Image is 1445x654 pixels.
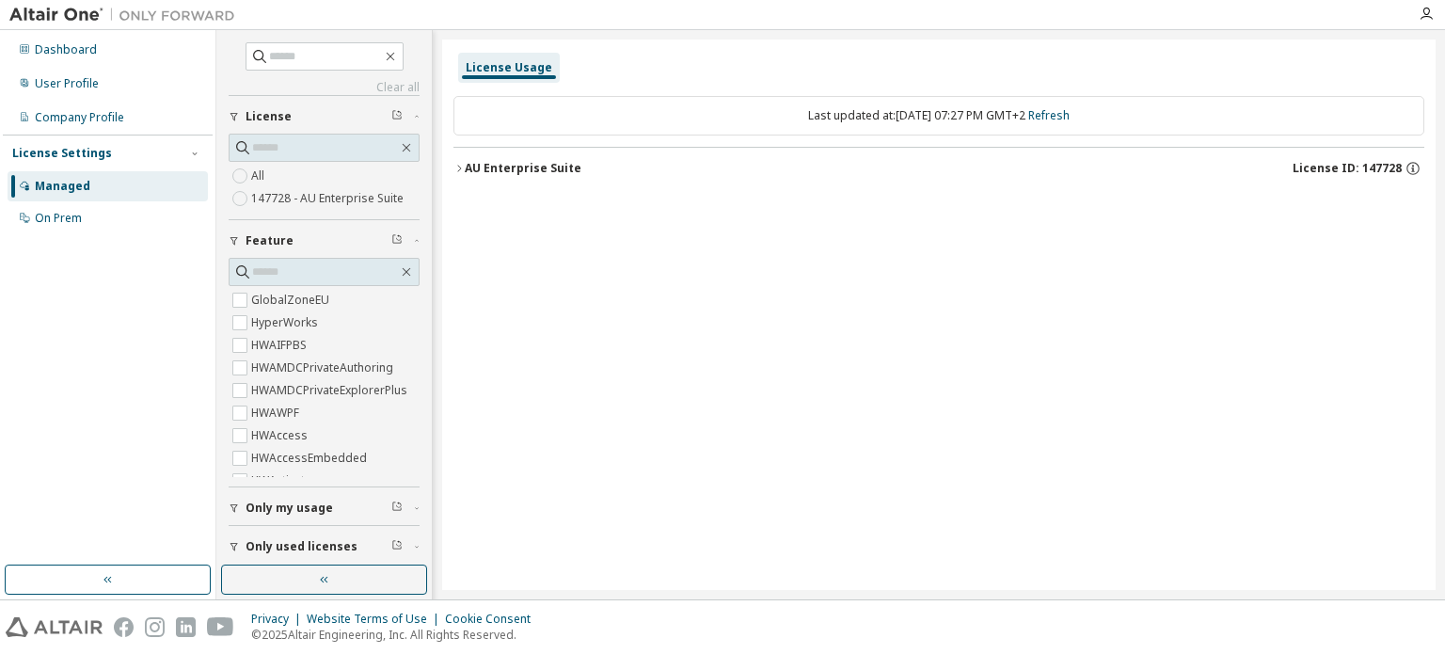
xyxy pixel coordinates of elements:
[246,109,292,124] span: License
[229,220,420,262] button: Feature
[465,161,581,176] div: AU Enterprise Suite
[307,612,445,627] div: Website Terms of Use
[35,179,90,194] div: Managed
[35,42,97,57] div: Dashboard
[251,447,371,470] label: HWAccessEmbedded
[251,187,407,210] label: 147728 - AU Enterprise Suite
[246,501,333,516] span: Only my usage
[445,612,542,627] div: Cookie Consent
[35,76,99,91] div: User Profile
[391,109,403,124] span: Clear filter
[229,526,420,567] button: Only used licenses
[12,146,112,161] div: License Settings
[1028,107,1070,123] a: Refresh
[176,617,196,637] img: linkedin.svg
[251,357,397,379] label: HWAMDCPrivateAuthoring
[1293,161,1402,176] span: License ID: 147728
[453,96,1424,136] div: Last updated at: [DATE] 07:27 PM GMT+2
[229,96,420,137] button: License
[391,233,403,248] span: Clear filter
[229,487,420,529] button: Only my usage
[391,501,403,516] span: Clear filter
[251,311,322,334] label: HyperWorks
[466,60,552,75] div: License Usage
[35,110,124,125] div: Company Profile
[246,233,294,248] span: Feature
[251,334,310,357] label: HWAIFPBS
[251,402,303,424] label: HWAWPF
[251,379,411,402] label: HWAMDCPrivateExplorerPlus
[251,289,333,311] label: GlobalZoneEU
[229,80,420,95] a: Clear all
[9,6,245,24] img: Altair One
[114,617,134,637] img: facebook.svg
[207,617,234,637] img: youtube.svg
[246,539,357,554] span: Only used licenses
[251,627,542,643] p: © 2025 Altair Engineering, Inc. All Rights Reserved.
[251,165,268,187] label: All
[145,617,165,637] img: instagram.svg
[251,470,315,492] label: HWActivate
[251,612,307,627] div: Privacy
[453,148,1424,189] button: AU Enterprise SuiteLicense ID: 147728
[251,424,311,447] label: HWAccess
[6,617,103,637] img: altair_logo.svg
[391,539,403,554] span: Clear filter
[35,211,82,226] div: On Prem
